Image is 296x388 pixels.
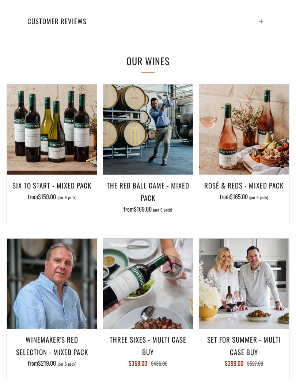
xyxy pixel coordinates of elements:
[27,53,269,69] h2: Our Wines
[27,8,269,27] a: Customer Reviews
[247,359,263,367] span: $527.00
[28,192,76,201] span: from
[57,195,76,199] span: (per 6 pack)
[107,333,189,358] h3: Three Sixes - Multi Case Buy
[220,192,268,201] span: from
[199,333,289,370] a: Set For Summer - Multi Case Buy $399.00 $527.00
[28,359,76,368] span: from
[7,179,97,216] a: Six To Start - Mixed Pack from$159.00 (per 6 pack)
[124,205,172,213] span: from
[57,362,76,366] span: (per 6 pack)
[199,179,289,216] a: Rosé & Reds - Mixed Pack from$165.00 (per 6 pack)
[203,333,285,358] h3: Set For Summer - Multi Case Buy
[153,208,172,212] span: (per 6 pack)
[203,179,285,191] h3: Rosé & Reds - Mixed Pack
[225,359,243,368] span: $399.00
[27,15,269,27] h4: Customer Reviews
[11,179,93,191] h3: Six To Start - Mixed Pack
[7,333,97,370] a: Winemaker's Red Selection - Mixed Pack from$219.00 (per 6 pack)
[11,333,93,358] h3: Winemaker's Red Selection - Mixed Pack
[38,192,56,201] span: $159.00
[151,359,167,367] span: $436.00
[134,205,152,213] span: $169.00
[103,179,193,216] a: The Red Ball Game - Mixed Pack from$169.00 (per 6 pack)
[38,359,56,368] span: $219.00
[230,192,248,201] span: $165.00
[103,333,193,370] a: Three Sixes - Multi Case Buy $369.00 $436.00
[129,359,147,368] span: $369.00
[249,195,268,199] span: (per 6 pack)
[107,179,189,204] h3: The Red Ball Game - Mixed Pack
